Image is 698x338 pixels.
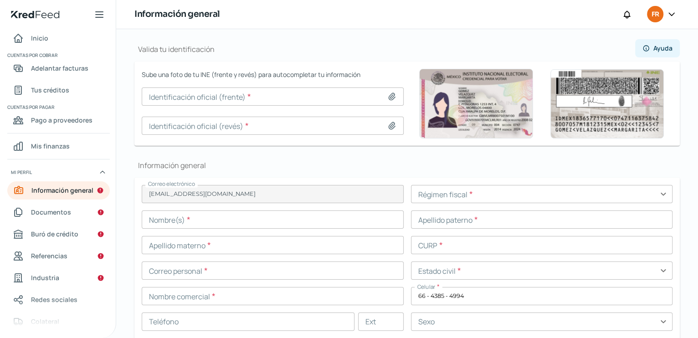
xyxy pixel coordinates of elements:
[31,316,59,327] span: Colateral
[417,283,436,291] span: Celular
[7,137,110,155] a: Mis finanzas
[7,312,110,331] a: Colateral
[31,228,78,240] span: Buró de crédito
[31,62,88,74] span: Adelantar facturas
[134,44,215,54] h1: Valida tu identificación
[7,29,110,47] a: Inicio
[653,45,672,51] span: Ayuda
[31,250,67,261] span: Referencias
[7,291,110,309] a: Redes sociales
[31,294,77,305] span: Redes sociales
[7,111,110,129] a: Pago a proveedores
[142,69,404,80] span: Sube una foto de tu INE (frente y revés) para autocompletar tu información
[31,32,48,44] span: Inicio
[31,272,59,283] span: Industria
[134,8,220,21] h1: Información general
[31,184,93,196] span: Información general
[635,39,680,57] button: Ayuda
[31,84,69,96] span: Tus créditos
[550,69,664,138] img: Ejemplo de identificación oficial (revés)
[7,81,110,99] a: Tus créditos
[652,9,659,20] span: FR
[148,180,195,188] span: Correo electrónico
[31,114,92,126] span: Pago a proveedores
[134,160,680,170] h1: Información general
[7,225,110,243] a: Buró de crédito
[7,181,110,200] a: Información general
[7,103,108,111] span: Cuentas por pagar
[7,247,110,265] a: Referencias
[7,269,110,287] a: Industria
[7,51,108,59] span: Cuentas por cobrar
[7,203,110,221] a: Documentos
[11,168,32,176] span: Mi perfil
[7,59,110,77] a: Adelantar facturas
[419,69,533,138] img: Ejemplo de identificación oficial (frente)
[31,140,70,152] span: Mis finanzas
[31,206,71,218] span: Documentos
